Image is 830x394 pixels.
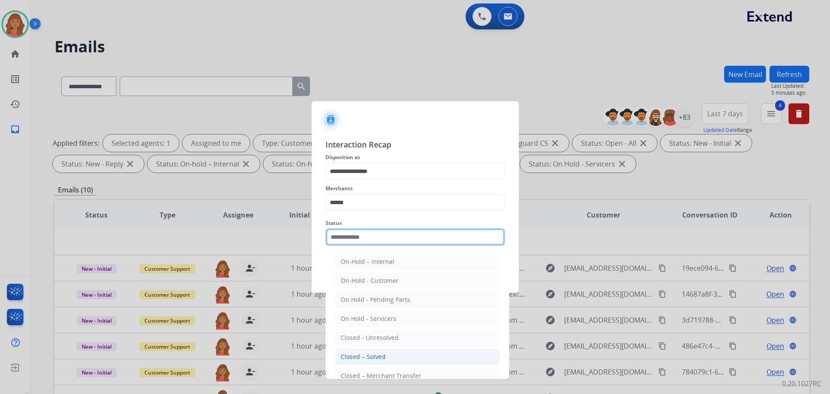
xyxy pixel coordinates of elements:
[326,152,505,163] span: Disposition as
[326,218,505,228] span: Status
[341,276,399,285] div: On-Hold - Customer
[341,257,394,266] div: On-Hold – Internal
[341,333,399,342] div: Closed - Unresolved
[341,372,421,380] div: Closed – Merchant Transfer
[320,109,341,130] img: contactIcon
[326,183,505,194] span: Merchants
[326,138,505,152] span: Interaction Recap
[341,295,410,304] div: On Hold - Pending Parts
[782,378,821,389] p: 0.20.1027RC
[341,352,386,361] div: Closed – Solved
[341,314,396,323] div: On Hold - Servicers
